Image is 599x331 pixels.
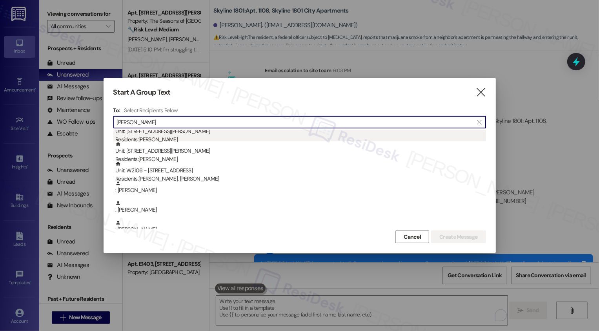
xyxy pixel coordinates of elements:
div: Residents: [PERSON_NAME] [115,135,486,144]
button: Create Message [431,230,486,243]
input: Search for any contact or apartment [117,117,473,128]
div: : [PERSON_NAME] [115,181,486,194]
div: : [PERSON_NAME] [113,200,486,220]
button: Cancel [395,230,429,243]
i:  [475,88,486,97]
div: Residents: [PERSON_NAME], [PERSON_NAME] [115,175,486,183]
div: Unit: [STREET_ADDRESS][PERSON_NAME] [115,141,486,164]
div: Unit: [STREET_ADDRESS][PERSON_NAME]Residents:[PERSON_NAME] [113,141,486,161]
h3: Start A Group Text [113,88,171,97]
div: : [PERSON_NAME] [115,200,486,214]
div: Unit: [STREET_ADDRESS][PERSON_NAME] [115,122,486,144]
h3: To: [113,107,120,114]
h4: Select Recipients Below [124,107,178,114]
button: Clear text [473,116,486,128]
i:  [477,119,481,125]
span: Create Message [439,233,477,241]
div: : [PERSON_NAME] [113,220,486,240]
div: Unit: W2106 - [STREET_ADDRESS] [115,161,486,183]
div: : [PERSON_NAME] [113,181,486,200]
div: Unit: W2106 - [STREET_ADDRESS]Residents:[PERSON_NAME], [PERSON_NAME] [113,161,486,181]
span: Cancel [404,233,421,241]
div: : [PERSON_NAME] [115,220,486,234]
div: Residents: [PERSON_NAME] [115,155,486,163]
div: Unit: [STREET_ADDRESS][PERSON_NAME]Residents:[PERSON_NAME] [113,122,486,141]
